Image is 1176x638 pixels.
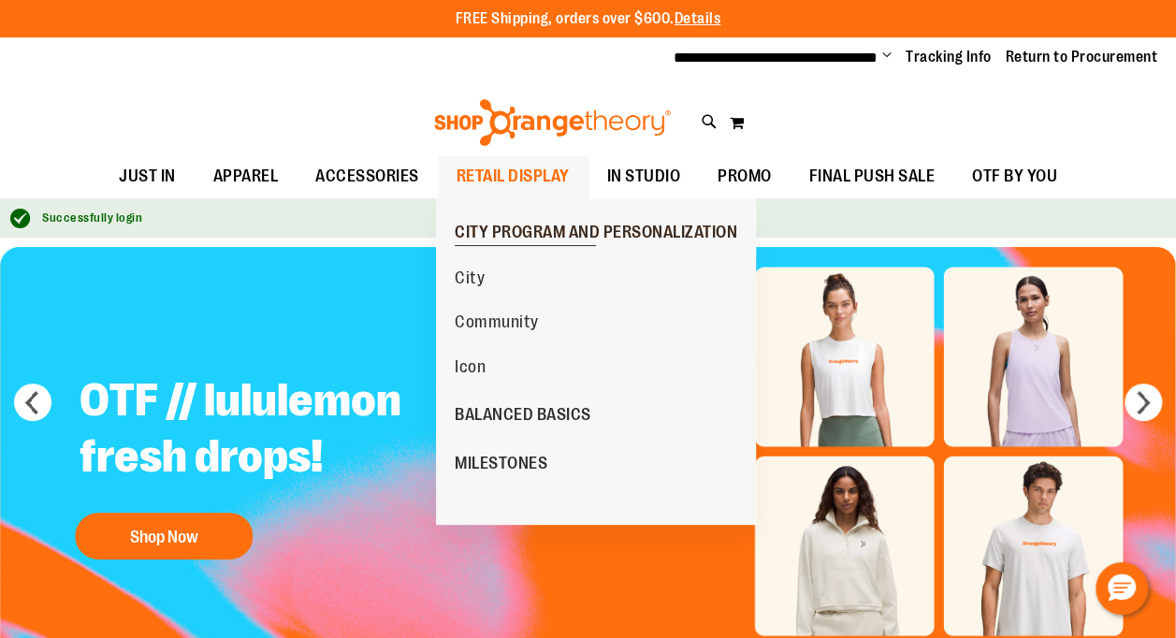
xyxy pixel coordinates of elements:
[445,344,495,389] a: Icon
[455,268,485,292] span: City
[1125,384,1162,421] button: next
[456,8,721,30] p: FREE Shipping, orders over $600.
[455,357,486,381] span: Icon
[455,312,539,336] span: Community
[445,299,548,344] a: Community
[1006,47,1158,67] a: Return to Procurement
[791,155,954,198] a: FINAL PUSH SALE
[588,155,700,198] a: IN STUDIO
[436,208,756,256] a: CITY PROGRAM AND PERSONALIZATION
[436,439,566,487] a: MILESTONES
[431,99,674,146] img: Shop Orangetheory
[455,454,547,477] span: MILESTONES
[675,10,721,27] a: Details
[436,390,610,439] a: BALANCED BASICS
[315,155,419,197] span: ACCESSORIES
[213,155,279,197] span: APPAREL
[42,210,1157,227] div: Successfully login
[438,155,588,198] a: RETAIL DISPLAY
[195,155,298,198] a: APPAREL
[65,358,530,569] a: OTF // lululemon fresh drops! Shop Now
[972,155,1057,197] span: OTF BY YOU
[436,198,756,525] ul: RETAIL DISPLAY
[882,48,892,66] button: Account menu
[65,358,530,503] h2: OTF // lululemon fresh drops!
[75,513,253,559] button: Shop Now
[699,155,791,198] a: PROMO
[297,155,438,198] a: ACCESSORIES
[718,155,772,197] span: PROMO
[445,255,494,300] a: City
[14,384,51,421] button: prev
[607,155,681,197] span: IN STUDIO
[953,155,1076,198] a: OTF BY YOU
[100,155,195,198] a: JUST IN
[119,155,176,197] span: JUST IN
[1096,562,1148,615] button: Hello, have a question? Let’s chat.
[906,47,992,67] a: Tracking Info
[457,155,570,197] span: RETAIL DISPLAY
[455,223,737,246] span: CITY PROGRAM AND PERSONALIZATION
[809,155,936,197] span: FINAL PUSH SALE
[455,405,591,428] span: BALANCED BASICS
